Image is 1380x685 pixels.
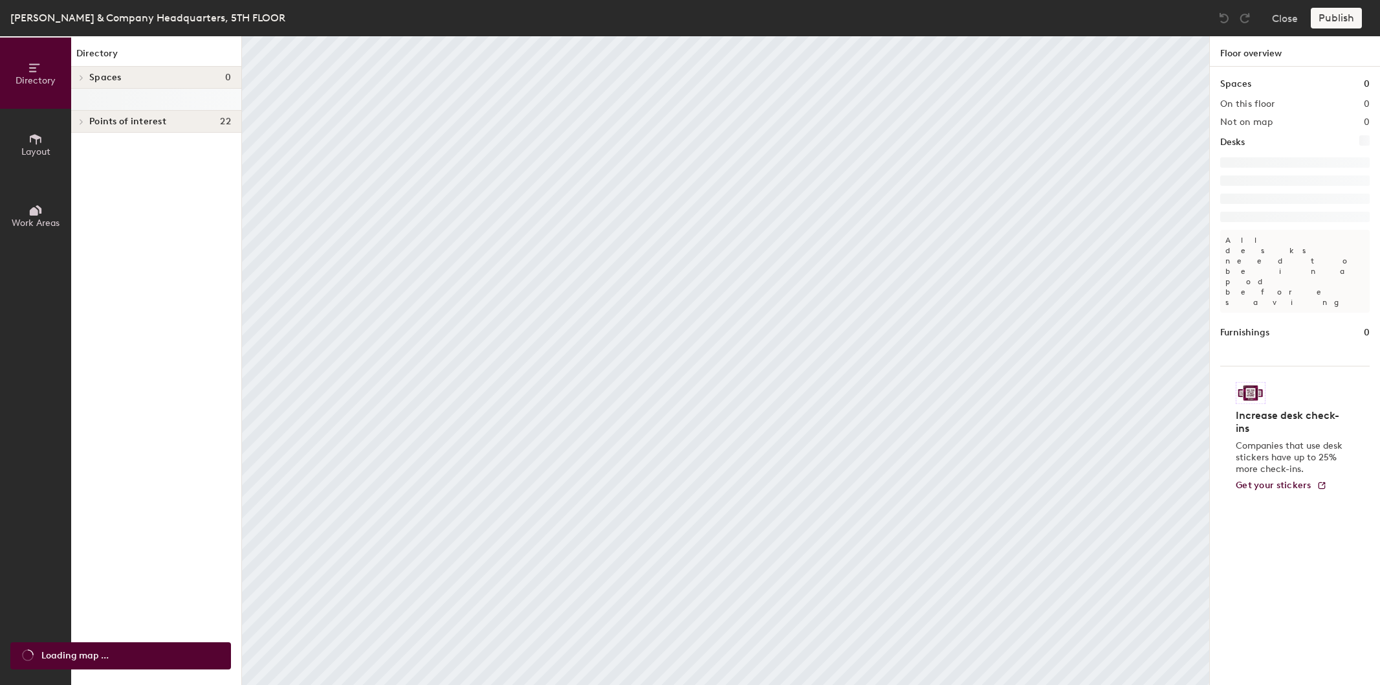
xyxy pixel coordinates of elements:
h2: On this floor [1220,99,1275,109]
h1: 0 [1364,77,1370,91]
div: [PERSON_NAME] & Company Headquarters, 5TH FLOOR [10,10,285,26]
img: Sticker logo [1236,382,1265,404]
h2: 0 [1364,117,1370,128]
span: 22 [220,117,231,127]
h1: Directory [71,47,241,67]
span: Get your stickers [1236,480,1311,491]
h1: 0 [1364,326,1370,340]
p: Companies that use desk stickers have up to 25% more check-ins. [1236,440,1346,475]
span: Points of interest [89,117,166,127]
h1: Spaces [1220,77,1251,91]
span: Spaces [89,73,122,83]
h1: Floor overview [1210,36,1380,67]
img: Redo [1238,12,1251,25]
span: Loading map ... [41,649,109,663]
h1: Furnishings [1220,326,1269,340]
button: Close [1272,8,1298,28]
h2: 0 [1364,99,1370,109]
span: Work Areas [12,218,60,229]
img: Undo [1218,12,1231,25]
a: Get your stickers [1236,480,1327,491]
h4: Increase desk check-ins [1236,409,1346,435]
h1: Desks [1220,135,1245,150]
h2: Not on map [1220,117,1273,128]
p: All desks need to be in a pod before saving [1220,230,1370,313]
span: 0 [225,73,231,83]
span: Layout [21,146,50,157]
span: Directory [16,75,56,86]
